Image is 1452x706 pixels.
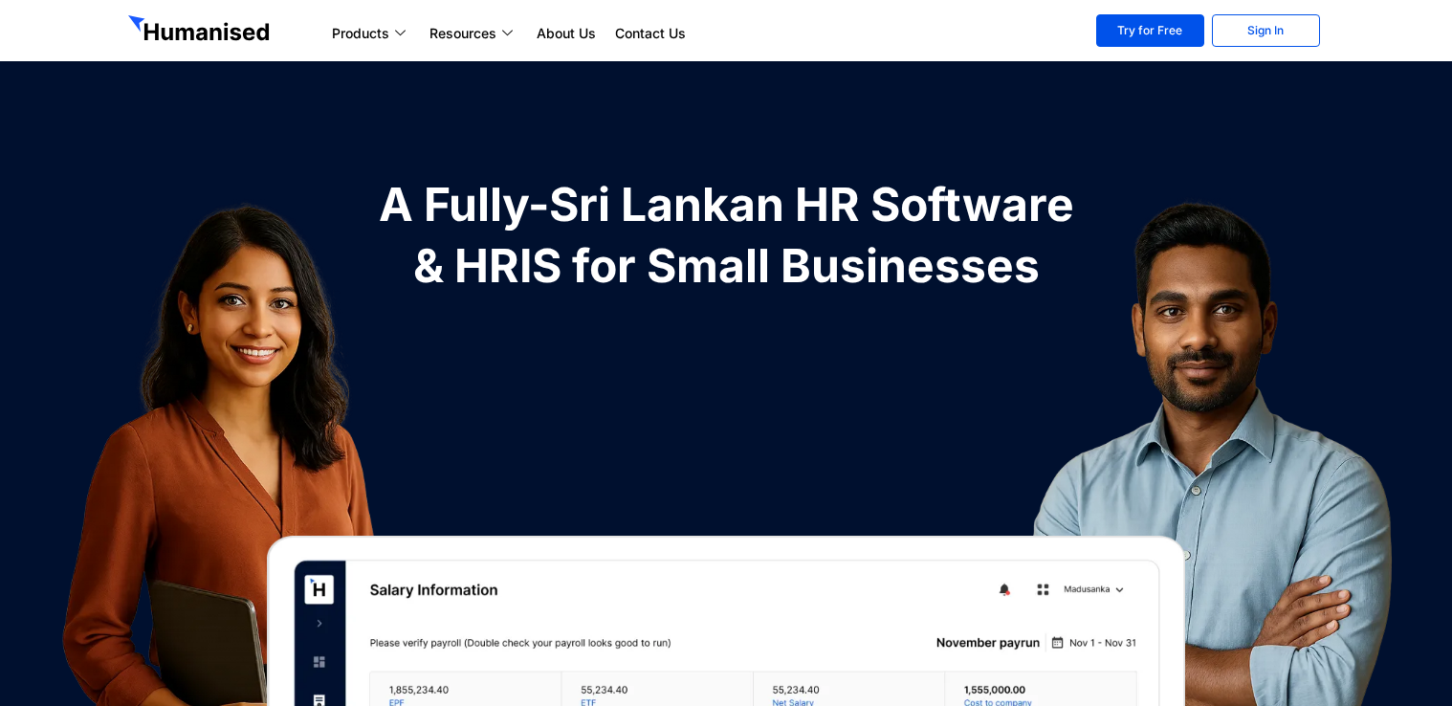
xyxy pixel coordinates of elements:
a: Sign In [1212,14,1320,47]
a: Try for Free [1096,14,1204,47]
img: GetHumanised Logo [128,15,274,46]
a: Contact Us [605,22,695,45]
a: Products [322,22,420,45]
a: About Us [527,22,605,45]
a: Resources [420,22,527,45]
h1: A Fully-Sri Lankan HR Software & HRIS for Small Businesses [367,174,1085,297]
